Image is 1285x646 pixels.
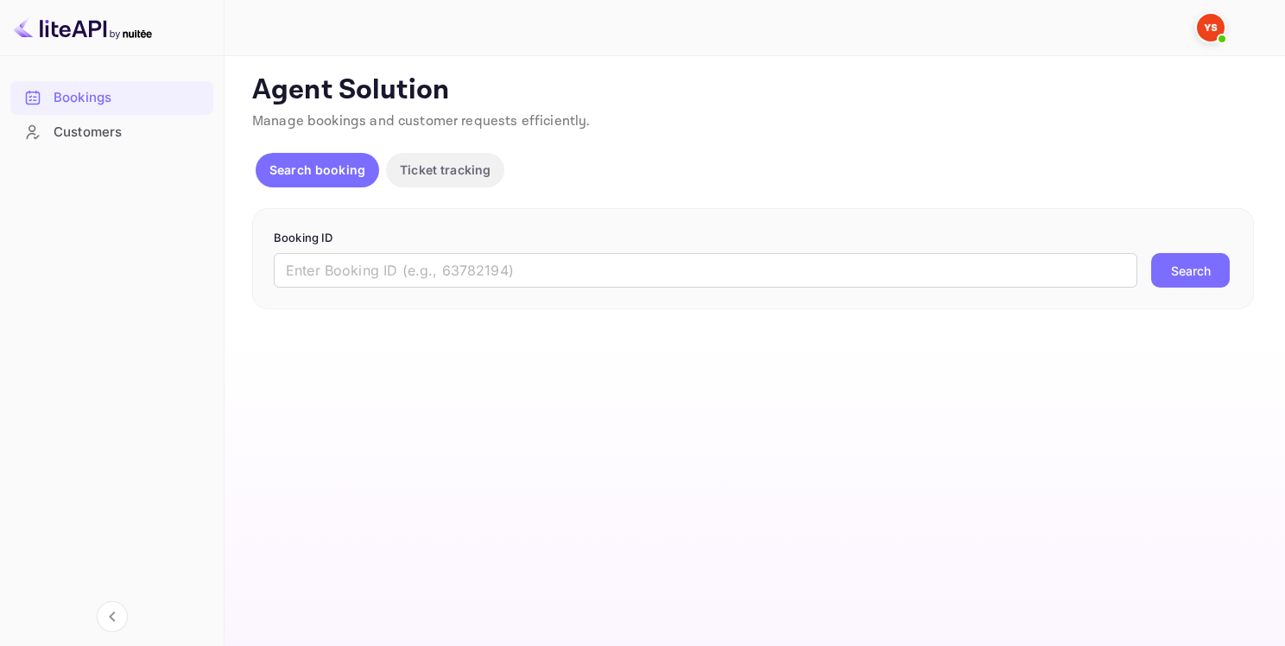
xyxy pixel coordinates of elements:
img: Yandex Support [1197,14,1225,41]
div: Bookings [54,88,205,108]
a: Customers [10,116,213,148]
div: Customers [54,123,205,142]
p: Ticket tracking [400,161,491,179]
div: Customers [10,116,213,149]
button: Collapse navigation [97,601,128,632]
a: Bookings [10,81,213,113]
p: Search booking [269,161,365,179]
p: Agent Solution [252,73,1254,108]
p: Booking ID [274,230,1232,247]
img: LiteAPI logo [14,14,152,41]
span: Manage bookings and customer requests efficiently. [252,112,591,130]
input: Enter Booking ID (e.g., 63782194) [274,253,1137,288]
div: Bookings [10,81,213,115]
button: Search [1151,253,1230,288]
